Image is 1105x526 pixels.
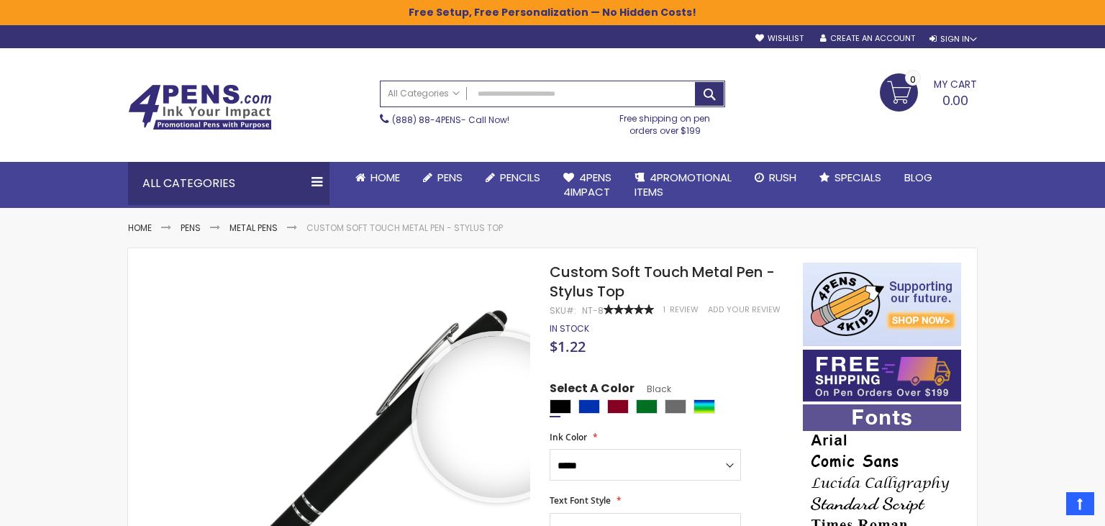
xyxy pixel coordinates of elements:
[388,88,460,99] span: All Categories
[474,162,552,194] a: Pencils
[128,222,152,234] a: Home
[604,304,654,314] div: 100%
[550,322,589,335] span: In stock
[550,323,589,335] div: Availability
[635,170,732,199] span: 4PROMOTIONAL ITEMS
[550,381,635,400] span: Select A Color
[550,262,775,301] span: Custom Soft Touch Metal Pen - Stylus Top
[929,34,977,45] div: Sign In
[550,431,587,443] span: Ink Color
[743,162,808,194] a: Rush
[582,305,604,317] div: NT-8
[820,33,915,44] a: Create an Account
[694,399,715,414] div: Assorted
[942,91,968,109] span: 0.00
[181,222,201,234] a: Pens
[663,304,701,315] a: 1 Review
[552,162,623,209] a: 4Pens4impact
[910,73,916,86] span: 0
[835,170,881,185] span: Specials
[550,337,586,356] span: $1.22
[708,304,781,315] a: Add Your Review
[904,170,932,185] span: Blog
[986,487,1105,526] iframe: Google Customer Reviews
[670,304,699,315] span: Review
[607,399,629,414] div: Burgundy
[344,162,411,194] a: Home
[605,107,726,136] div: Free shipping on pen orders over $199
[381,81,467,105] a: All Categories
[392,114,509,126] span: - Call Now!
[437,170,463,185] span: Pens
[392,114,461,126] a: (888) 88-4PENS
[769,170,796,185] span: Rush
[636,399,658,414] div: Green
[880,73,977,109] a: 0.00 0
[550,399,571,414] div: Black
[893,162,944,194] a: Blog
[370,170,400,185] span: Home
[665,399,686,414] div: Grey
[803,350,961,402] img: Free shipping on orders over $199
[550,304,576,317] strong: SKU
[411,162,474,194] a: Pens
[550,494,611,507] span: Text Font Style
[500,170,540,185] span: Pencils
[803,263,961,346] img: 4pens 4 kids
[578,399,600,414] div: Blue
[229,222,278,234] a: Metal Pens
[635,383,671,395] span: Black
[808,162,893,194] a: Specials
[663,304,665,315] span: 1
[128,162,329,205] div: All Categories
[306,222,503,234] li: Custom Soft Touch Metal Pen - Stylus Top
[755,33,804,44] a: Wishlist
[563,170,611,199] span: 4Pens 4impact
[623,162,743,209] a: 4PROMOTIONALITEMS
[128,84,272,130] img: 4Pens Custom Pens and Promotional Products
